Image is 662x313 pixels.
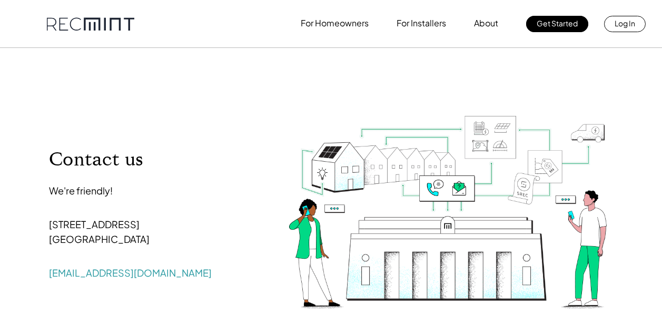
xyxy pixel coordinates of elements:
p: Contact us [49,148,256,171]
p: We're friendly! [49,183,256,198]
p: For Homeowners [301,16,369,31]
a: Get Started [526,16,588,32]
p: About [474,16,498,31]
p: For Installers [397,16,446,31]
a: Log In [604,16,646,32]
a: [EMAIL_ADDRESS][DOMAIN_NAME] [49,267,212,279]
p: [STREET_ADDRESS] [GEOGRAPHIC_DATA] [49,202,256,261]
p: Log In [615,16,635,31]
p: Get Started [537,16,578,31]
